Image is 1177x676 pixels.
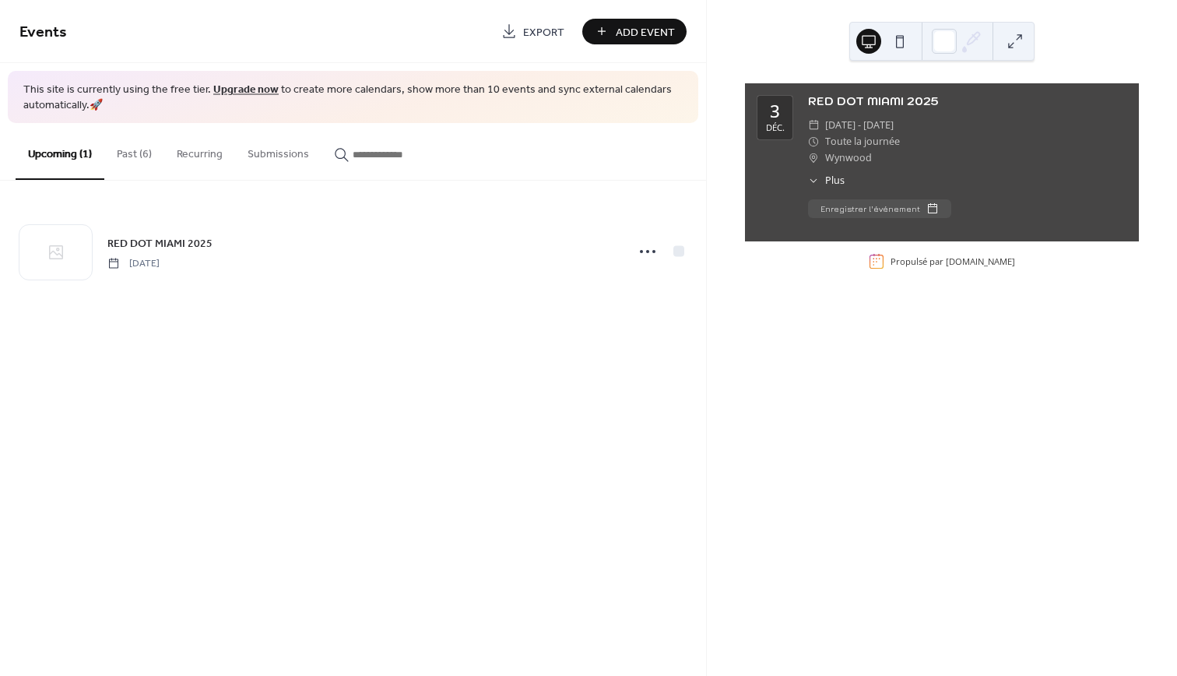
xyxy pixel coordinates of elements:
span: RED DOT MIAMI 2025 [107,235,213,252]
button: Enregistrer l'événement [808,199,951,218]
a: Upgrade now [213,79,279,100]
span: [DATE] - [DATE] [825,117,894,133]
a: [DOMAIN_NAME] [946,255,1015,267]
span: Add Event [616,24,675,40]
span: Plus [825,174,845,188]
span: [DATE] [107,256,160,270]
div: ​ [808,133,819,150]
button: Add Event [582,19,687,44]
div: ​ [808,117,819,133]
a: Export [490,19,576,44]
button: Past (6) [104,123,164,178]
span: Wynwood [825,150,872,166]
span: Export [523,24,564,40]
div: ​ [808,174,819,188]
button: Upcoming (1) [16,123,104,180]
div: ​ [808,150,819,166]
span: Events [19,17,67,48]
span: Toute la journée [825,133,900,150]
span: This site is currently using the free tier. to create more calendars, show more than 10 events an... [23,83,683,113]
a: RED DOT MIAMI 2025 [107,234,213,252]
button: Submissions [235,123,321,178]
div: déc. [766,123,785,132]
div: RED DOT MIAMI 2025 [808,93,1126,110]
div: 3 [770,103,780,121]
button: Recurring [164,123,235,178]
div: Propulsé par [891,255,1015,267]
button: ​Plus [808,174,845,188]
